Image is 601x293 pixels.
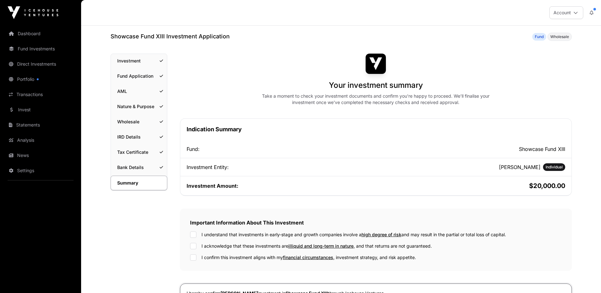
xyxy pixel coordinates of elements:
[111,145,167,159] a: Tax Certificate
[549,6,583,19] button: Account
[111,100,167,114] a: Nature & Purpose
[201,254,416,261] label: I confirm this investment aligns with my , investment strategy, and risk appetite.
[546,165,563,170] span: Individual
[366,54,386,74] img: Showcase Fund XIII
[550,34,569,39] span: Wholesale
[5,148,76,162] a: News
[201,243,432,249] label: I acknowledge that these investments are , and that returns are not guaranteed.
[8,6,58,19] img: Icehouse Ventures Logo
[283,255,333,260] span: financial circumstances
[201,231,506,238] label: I understand that investments in early-stage and growth companies involve a and may result in the...
[5,42,76,56] a: Fund Investments
[111,69,167,83] a: Fund Application
[569,263,601,293] iframe: Chat Widget
[111,32,230,41] h1: Showcase Fund XIII Investment Application
[288,243,354,249] span: illiquid and long-term in nature
[111,84,167,98] a: AML
[377,145,565,153] h2: Showcase Fund XIII
[5,57,76,71] a: Direct Investments
[5,133,76,147] a: Analysis
[187,183,238,189] span: Investment Amount:
[5,72,76,86] a: Portfolio
[111,160,167,174] a: Bank Details
[111,176,167,190] a: Summary
[111,130,167,144] a: IRD Details
[377,181,565,190] h2: $20,000.00
[187,145,375,153] div: Fund:
[111,115,167,129] a: Wholesale
[5,103,76,117] a: Invest
[329,80,423,90] h1: Your investment summary
[190,219,562,226] h2: Important Information About This Investment
[5,118,76,132] a: Statements
[535,34,544,39] span: Fund
[187,125,565,134] h1: Indication Summary
[254,93,497,106] div: Take a moment to check your investment documents and confirm you're happy to proceed. We’ll final...
[5,88,76,101] a: Transactions
[361,232,401,237] span: high degree of risk
[187,163,375,171] div: Investment Entity:
[5,164,76,178] a: Settings
[5,27,76,41] a: Dashboard
[499,163,540,171] h2: [PERSON_NAME]
[111,54,167,68] a: Investment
